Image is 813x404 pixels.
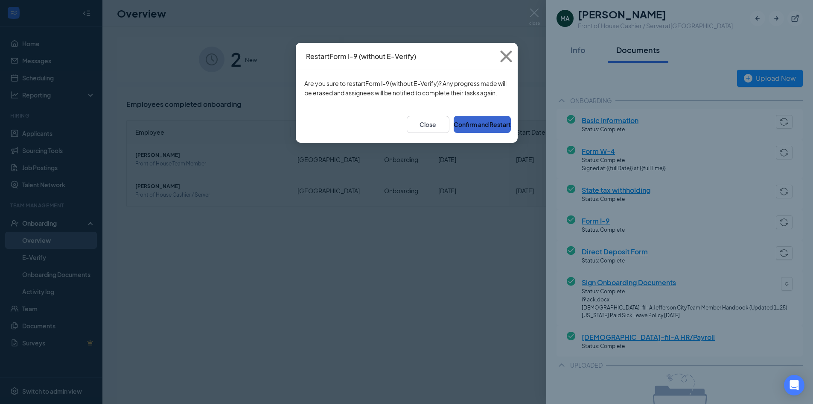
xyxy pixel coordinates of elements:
[407,116,449,133] button: Close
[304,79,509,97] p: Are you sure to restart Form I-9 (without E-Verify) ? Any progress made will be erased and assign...
[495,43,518,70] button: Close
[784,375,804,395] div: Open Intercom Messenger
[454,116,511,133] button: Confirm and Restart
[495,45,518,68] svg: Cross
[306,52,416,61] h4: Restart Form I-9 (without E-Verify)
